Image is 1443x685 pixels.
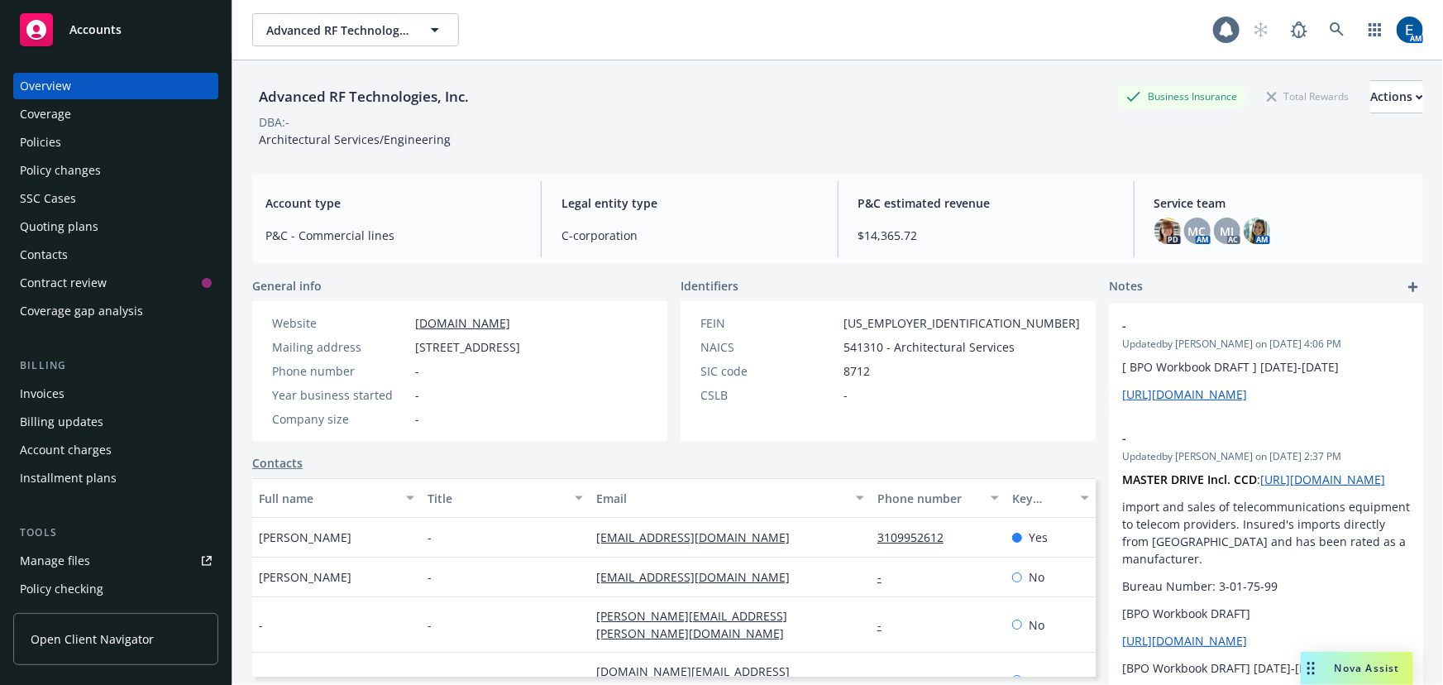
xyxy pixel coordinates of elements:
[272,386,409,404] div: Year business started
[259,529,351,546] span: [PERSON_NAME]
[13,525,218,541] div: Tools
[1245,13,1278,46] a: Start snowing
[1321,13,1354,46] a: Search
[259,132,451,147] span: Architectural Services/Engineering
[428,616,432,634] span: -
[561,227,817,244] span: C-corporation
[415,338,520,356] span: [STREET_ADDRESS]
[1118,86,1245,107] div: Business Insurance
[265,194,521,212] span: Account type
[20,185,76,212] div: SSC Cases
[1301,652,1413,685] button: Nova Assist
[13,7,218,53] a: Accounts
[1403,277,1423,297] a: add
[428,568,432,586] span: -
[13,101,218,127] a: Coverage
[20,157,101,184] div: Policy changes
[13,409,218,435] a: Billing updates
[69,23,122,36] span: Accounts
[1122,337,1410,352] span: Updated by [PERSON_NAME] on [DATE] 4:06 PM
[877,617,895,633] a: -
[1370,81,1423,113] div: Actions
[20,242,68,268] div: Contacts
[415,386,419,404] span: -
[272,338,409,356] div: Mailing address
[877,490,981,507] div: Phone number
[1359,13,1392,46] a: Switch app
[259,568,351,586] span: [PERSON_NAME]
[1029,529,1048,546] span: Yes
[1397,17,1423,43] img: photo
[20,381,65,407] div: Invoices
[421,478,590,518] button: Title
[700,386,837,404] div: CSLB
[272,410,409,428] div: Company size
[700,314,837,332] div: FEIN
[31,630,154,648] span: Open Client Navigator
[858,194,1114,212] span: P&C estimated revenue
[1109,304,1423,416] div: -Updatedby [PERSON_NAME] on [DATE] 4:06 PM[ BPO Workbook DRAFT ] [DATE]-[DATE][URL][DOMAIN_NAME]
[20,73,71,99] div: Overview
[259,616,263,634] span: -
[596,529,803,545] a: [EMAIL_ADDRESS][DOMAIN_NAME]
[13,73,218,99] a: Overview
[252,86,475,108] div: Advanced RF Technologies, Inc.
[843,362,870,380] span: 8712
[1283,13,1316,46] a: Report a Bug
[1260,472,1385,487] a: [URL][DOMAIN_NAME]
[20,298,143,324] div: Coverage gap analysis
[13,298,218,324] a: Coverage gap analysis
[596,490,846,507] div: Email
[415,362,419,380] span: -
[265,227,521,244] span: P&C - Commercial lines
[1122,633,1247,649] a: [URL][DOMAIN_NAME]
[843,386,848,404] span: -
[877,569,895,585] a: -
[700,338,837,356] div: NAICS
[20,465,117,491] div: Installment plans
[13,381,218,407] a: Invoices
[20,129,61,156] div: Policies
[1188,223,1206,240] span: MC
[252,13,459,46] button: Advanced RF Technologies, Inc.
[1029,568,1044,586] span: No
[20,270,107,296] div: Contract review
[877,529,957,545] a: 3109952612
[415,410,419,428] span: -
[13,548,218,574] a: Manage files
[871,478,1006,518] button: Phone number
[1006,478,1096,518] button: Key contact
[428,529,432,546] span: -
[1122,429,1367,447] span: -
[843,314,1080,332] span: [US_EMPLOYER_IDENTIFICATION_NUMBER]
[1122,605,1410,622] p: [BPO Workbook DRAFT]
[20,576,103,602] div: Policy checking
[13,465,218,491] a: Installment plans
[428,490,565,507] div: Title
[20,437,112,463] div: Account charges
[13,242,218,268] a: Contacts
[13,129,218,156] a: Policies
[1122,577,1410,595] p: Bureau Number: 3-01-75-99
[13,157,218,184] a: Policy changes
[700,362,837,380] div: SIC code
[561,194,817,212] span: Legal entity type
[13,185,218,212] a: SSC Cases
[252,478,421,518] button: Full name
[858,227,1114,244] span: $14,365.72
[1220,223,1234,240] span: MJ
[259,490,396,507] div: Full name
[266,22,409,39] span: Advanced RF Technologies, Inc.
[1335,661,1400,675] span: Nova Assist
[13,576,218,602] a: Policy checking
[1122,498,1410,568] p: import and sales of telecommunications equipment to telecom providers. Insured's imports directly...
[1370,80,1423,113] button: Actions
[1244,218,1270,244] img: photo
[1029,616,1044,634] span: No
[590,478,871,518] button: Email
[1154,218,1181,244] img: photo
[681,277,738,295] span: Identifiers
[20,213,98,240] div: Quoting plans
[596,569,803,585] a: [EMAIL_ADDRESS][DOMAIN_NAME]
[1154,194,1410,212] span: Service team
